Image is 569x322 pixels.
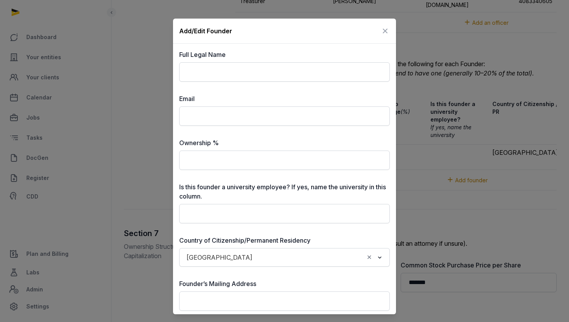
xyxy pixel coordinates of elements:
label: Full Legal Name [179,50,390,59]
label: Founder’s Mailing Address [179,279,390,288]
label: Ownership % [179,138,390,147]
label: Email [179,94,390,103]
label: Is this founder a university employee? If yes, name the university in this column. [179,182,390,201]
label: Country of Citizenship/Permanent Residency [179,236,390,245]
div: Search for option [183,250,386,264]
div: Add/Edit Founder [179,26,232,36]
input: Search for option [256,252,364,263]
button: Clear Selected [366,252,373,263]
span: [GEOGRAPHIC_DATA] [185,252,254,263]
